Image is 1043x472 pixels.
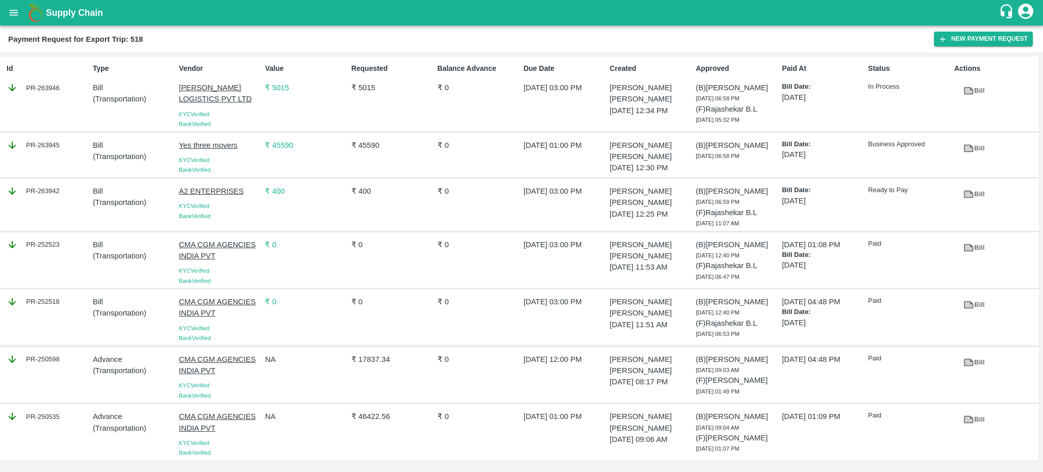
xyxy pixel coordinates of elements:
p: (F) Rajashekar B.L [696,207,778,218]
span: [DATE] 11:07 AM [696,220,739,226]
p: Bill [93,82,175,93]
p: Approved [696,63,778,74]
p: ( Transportation ) [93,151,175,162]
div: account of current user [1017,2,1035,23]
p: [PERSON_NAME] [PERSON_NAME] [610,82,692,105]
p: ₹ 46422.56 [351,411,433,422]
p: ₹ 0 [351,296,433,307]
button: New Payment Request [934,32,1033,46]
p: Balance Advance [437,63,519,74]
a: Bill [954,411,994,429]
p: ₹ 0 [437,239,519,250]
p: ₹ 17837.34 [351,354,433,365]
p: Advance [93,411,175,422]
span: KYC Verified [179,325,209,331]
img: logo [25,3,46,23]
p: Paid [868,296,950,306]
div: PR-250598 [7,354,89,365]
p: Requested [351,63,433,74]
p: [DATE] 03:00 PM [524,82,606,93]
p: [DATE] 01:08 PM [782,239,864,250]
p: [DATE] 08:17 PM [610,376,692,387]
a: Bill [954,354,994,372]
p: (F) Rajashekar B.L [696,260,778,271]
p: [DATE] [782,259,864,271]
p: Bill Date: [782,307,864,317]
p: A2 ENTERPRISES [179,186,261,197]
p: Status [868,63,950,74]
p: ( Transportation ) [93,365,175,376]
p: (F) Rajashekar B.L [696,318,778,329]
span: [DATE] 06:59 PM [696,199,739,205]
p: Value [265,63,347,74]
p: [DATE] 09:06 AM [610,434,692,445]
span: KYC Verified [179,382,209,388]
span: Bank Verified [179,121,210,127]
p: CMA CGM AGENCIES INDIA PVT [179,296,261,319]
div: PR-252518 [7,296,89,307]
a: Bill [954,296,994,314]
p: [DATE] 03:00 PM [524,239,606,250]
p: [DATE] 03:00 PM [524,296,606,307]
p: ( Transportation ) [93,197,175,208]
p: ₹ 400 [351,186,433,197]
span: Bank Verified [179,278,210,284]
a: Bill [954,82,994,100]
p: ₹ 400 [265,186,347,197]
p: NA [265,411,347,422]
p: (B) [PERSON_NAME] [696,354,778,365]
p: Bill [93,186,175,197]
p: (F) Rajashekar B.L [696,103,778,115]
span: [DATE] 12:40 PM [696,252,739,258]
span: KYC Verified [179,440,209,446]
p: Advance [93,354,175,365]
a: Bill [954,186,994,203]
p: ₹ 0 [437,296,519,307]
div: PR-250535 [7,411,89,422]
p: ₹ 0 [437,186,519,197]
span: [DATE] 06:47 PM [696,274,739,280]
p: Paid At [782,63,864,74]
p: [PERSON_NAME] LOGISTICS PVT LTD [179,82,261,105]
div: PR-263945 [7,140,89,151]
p: [DATE] 11:51 AM [610,319,692,330]
p: ₹ 0 [351,239,433,250]
p: [DATE] 12:34 PM [610,105,692,116]
p: ₹ 0 [437,140,519,151]
p: [PERSON_NAME] [PERSON_NAME] [610,411,692,434]
p: [PERSON_NAME] [PERSON_NAME] [610,140,692,163]
span: [DATE] 09:03 AM [696,367,739,373]
p: ₹ 0 [265,239,347,250]
p: (B) [PERSON_NAME] [696,186,778,197]
p: (F) [PERSON_NAME] [696,375,778,386]
span: KYC Verified [179,268,209,274]
p: [DATE] 04:48 PM [782,296,864,307]
p: Actions [954,63,1036,74]
p: Bill [93,296,175,307]
p: [DATE] 01:00 PM [524,140,606,151]
p: Bill Date: [782,140,864,149]
p: [DATE] [782,317,864,328]
p: [DATE] [782,195,864,206]
span: [DATE] 01:49 PM [696,388,739,395]
div: PR-263942 [7,186,89,197]
p: Type [93,63,175,74]
p: In Process [868,82,950,92]
span: Bank Verified [179,167,210,173]
p: ₹ 0 [437,354,519,365]
p: [DATE] 04:48 PM [782,354,864,365]
p: Bill [93,140,175,151]
p: Paid [868,239,950,249]
span: Bank Verified [179,335,210,341]
p: [DATE] 12:25 PM [610,208,692,220]
p: ₹ 5015 [351,82,433,93]
span: Bank Verified [179,213,210,219]
p: Paid [868,354,950,363]
p: (B) [PERSON_NAME] [696,82,778,93]
p: [DATE] 01:00 PM [524,411,606,422]
div: customer-support [999,4,1017,22]
span: [DATE] 05:32 PM [696,117,739,123]
p: Bill Date: [782,82,864,92]
p: Due Date [524,63,606,74]
p: (F) [PERSON_NAME] [696,432,778,443]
